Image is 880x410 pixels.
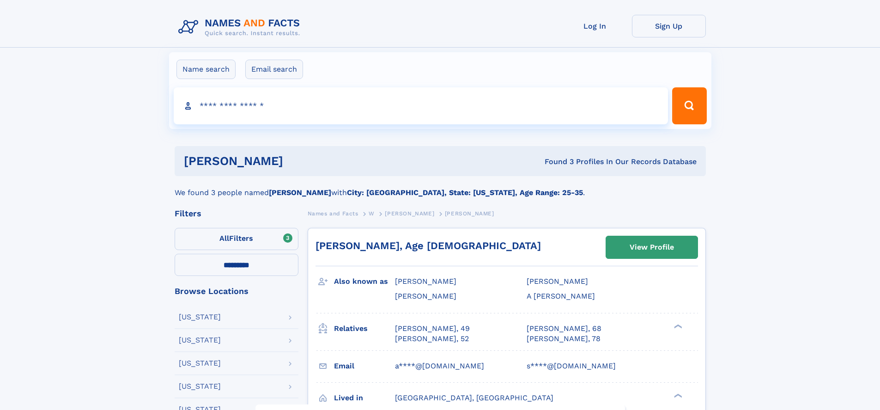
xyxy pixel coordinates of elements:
[672,392,683,398] div: ❯
[179,313,221,321] div: [US_STATE]
[414,157,697,167] div: Found 3 Profiles In Our Records Database
[334,321,395,337] h3: Relatives
[632,15,706,37] a: Sign Up
[347,188,583,197] b: City: [GEOGRAPHIC_DATA], State: [US_STATE], Age Range: 25-35
[630,237,674,258] div: View Profile
[558,15,632,37] a: Log In
[334,274,395,289] h3: Also known as
[184,155,414,167] h1: [PERSON_NAME]
[369,208,375,219] a: W
[334,358,395,374] h3: Email
[385,210,434,217] span: [PERSON_NAME]
[606,236,698,258] a: View Profile
[395,324,470,334] a: [PERSON_NAME], 49
[175,176,706,198] div: We found 3 people named with .
[175,209,298,218] div: Filters
[245,60,303,79] label: Email search
[672,87,706,124] button: Search Button
[395,334,469,344] a: [PERSON_NAME], 52
[369,210,375,217] span: W
[334,390,395,406] h3: Lived in
[527,277,588,286] span: [PERSON_NAME]
[269,188,331,197] b: [PERSON_NAME]
[219,234,229,243] span: All
[395,393,553,402] span: [GEOGRAPHIC_DATA], [GEOGRAPHIC_DATA]
[179,360,221,367] div: [US_STATE]
[527,334,601,344] a: [PERSON_NAME], 78
[395,277,456,286] span: [PERSON_NAME]
[395,292,456,300] span: [PERSON_NAME]
[527,324,601,334] a: [PERSON_NAME], 68
[176,60,236,79] label: Name search
[445,210,494,217] span: [PERSON_NAME]
[175,287,298,295] div: Browse Locations
[385,208,434,219] a: [PERSON_NAME]
[179,383,221,390] div: [US_STATE]
[316,240,541,251] a: [PERSON_NAME], Age [DEMOGRAPHIC_DATA]
[308,208,358,219] a: Names and Facts
[175,15,308,40] img: Logo Names and Facts
[175,228,298,250] label: Filters
[672,323,683,329] div: ❯
[174,87,668,124] input: search input
[527,292,595,300] span: A [PERSON_NAME]
[179,337,221,344] div: [US_STATE]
